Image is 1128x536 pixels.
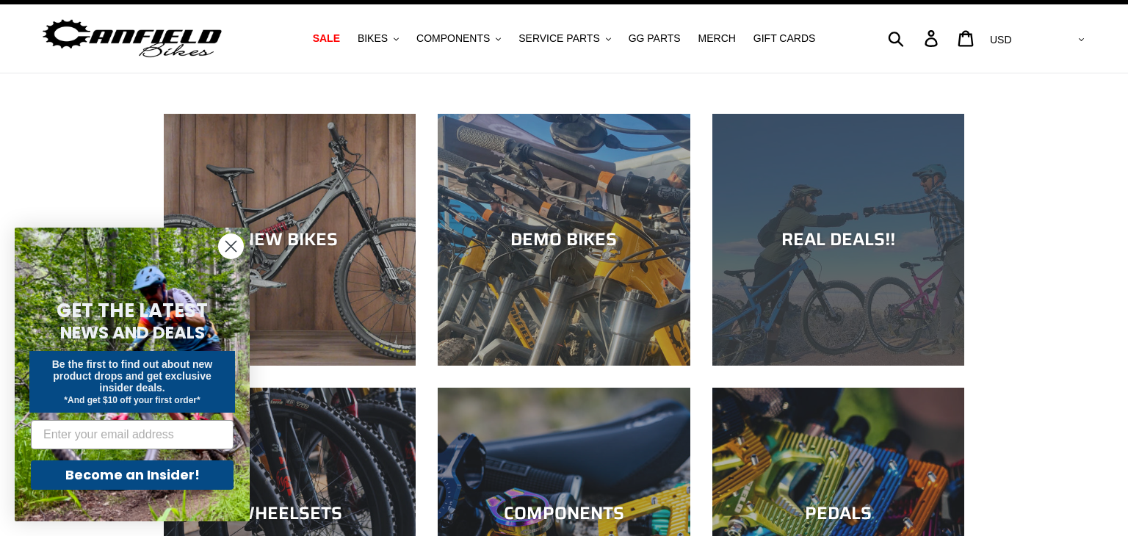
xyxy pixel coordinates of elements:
span: SALE [313,32,340,45]
span: COMPONENTS [416,32,490,45]
span: GIFT CARDS [753,32,816,45]
div: COMPONENTS [438,503,690,524]
input: Enter your email address [31,420,234,449]
span: MERCH [698,32,736,45]
span: GG PARTS [629,32,681,45]
div: PEDALS [712,503,964,524]
button: Become an Insider! [31,460,234,490]
a: GIFT CARDS [746,29,823,48]
button: COMPONENTS [409,29,508,48]
a: REAL DEALS!! [712,114,964,366]
div: DEMO BIKES [438,229,690,250]
div: REAL DEALS!! [712,229,964,250]
button: BIKES [350,29,406,48]
span: GET THE LATEST [57,297,208,324]
a: GG PARTS [621,29,688,48]
span: *And get $10 off your first order* [64,395,200,405]
a: SALE [305,29,347,48]
div: WHEELSETS [164,503,416,524]
button: SERVICE PARTS [511,29,618,48]
span: SERVICE PARTS [518,32,599,45]
div: NEW BIKES [164,229,416,250]
a: DEMO BIKES [438,114,690,366]
img: Canfield Bikes [40,15,224,62]
input: Search [896,22,933,54]
span: NEWS AND DEALS [60,321,205,344]
span: Be the first to find out about new product drops and get exclusive insider deals. [52,358,213,394]
a: NEW BIKES [164,114,416,366]
a: MERCH [691,29,743,48]
button: Close dialog [218,233,244,259]
span: BIKES [358,32,388,45]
